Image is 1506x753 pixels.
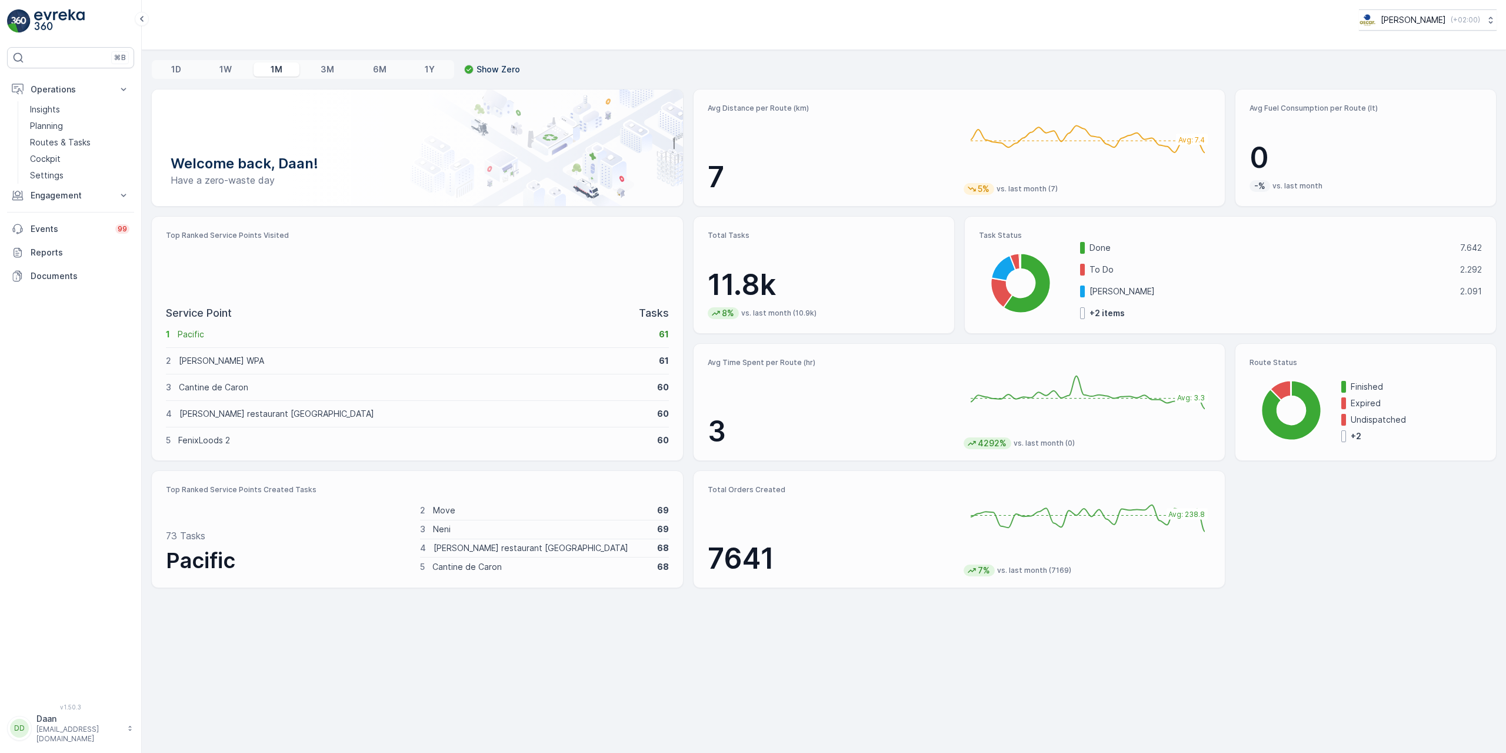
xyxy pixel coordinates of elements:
[1460,242,1482,254] p: 7.642
[271,64,282,75] p: 1M
[997,184,1058,194] p: vs. last month (7)
[977,565,991,576] p: 7%
[30,137,91,148] p: Routes & Tasks
[721,307,735,319] p: 8%
[657,382,669,393] p: 60
[166,548,235,573] span: Pacific
[166,408,172,420] p: 4
[31,223,108,235] p: Events
[1451,15,1480,25] p: ( +02:00 )
[25,101,134,118] a: Insights
[7,184,134,207] button: Engagement
[219,64,232,75] p: 1W
[166,485,669,495] p: Top Ranked Service Points Created Tasks
[171,64,181,75] p: 1D
[36,713,121,725] p: Daan
[708,267,940,303] p: 11.8k
[30,120,63,132] p: Planning
[1250,358,1482,367] p: Route Status
[657,542,669,554] p: 68
[708,414,954,449] p: 3
[166,329,170,340] p: 1
[977,183,991,195] p: 5%
[708,541,954,576] p: 7641
[708,104,954,113] p: Avg Distance per Route (km)
[7,78,134,101] button: Operations
[178,434,649,446] p: FenixLoods 2
[1089,242,1452,254] p: Done
[1253,180,1267,192] p: -%
[171,154,664,173] p: Welcome back, Daan!
[1359,14,1376,26] img: basis-logo_rgb2x.png
[657,408,669,420] p: 60
[31,84,111,95] p: Operations
[166,382,171,393] p: 3
[741,309,817,318] p: vs. last month (10.9k)
[179,382,649,393] p: Cantine de Caron
[420,561,425,573] p: 5
[708,358,954,367] p: Avg Time Spent per Route (hr)
[434,542,650,554] p: [PERSON_NAME] restaurant [GEOGRAPHIC_DATA]
[659,355,669,367] p: 61
[432,561,650,573] p: Cantine de Caron
[7,241,134,264] a: Reports
[114,53,126,62] p: ⌘B
[25,134,134,151] a: Routes & Tasks
[1250,140,1482,175] p: 0
[31,247,129,258] p: Reports
[166,305,232,321] p: Service Point
[166,529,205,543] p: 73 Tasks
[657,434,669,446] p: 60
[36,725,121,744] p: [EMAIL_ADDRESS][DOMAIN_NAME]
[1351,397,1482,409] p: Expired
[708,160,954,195] p: 7
[1351,430,1363,442] p: + 2
[477,64,520,75] p: Show Zero
[31,270,129,282] p: Documents
[657,561,669,573] p: 68
[420,505,425,516] p: 2
[1351,381,1482,393] p: Finished
[1089,307,1125,319] p: + 2 items
[7,713,134,744] button: DDDaan[EMAIL_ADDRESS][DOMAIN_NAME]
[25,167,134,184] a: Settings
[1250,104,1482,113] p: Avg Fuel Consumption per Route (lt)
[25,118,134,134] a: Planning
[1460,286,1482,297] p: 2.091
[10,719,29,738] div: DD
[373,64,387,75] p: 6M
[1089,286,1452,297] p: [PERSON_NAME]
[977,437,1008,449] p: 4292%
[657,523,669,535] p: 69
[1351,414,1482,426] p: Undispatched
[166,434,171,446] p: 5
[657,505,669,516] p: 69
[1359,9,1497,31] button: [PERSON_NAME](+02:00)
[7,9,31,33] img: logo
[30,153,61,165] p: Cockpit
[179,355,651,367] p: [PERSON_NAME] WPA
[7,264,134,288] a: Documents
[433,505,650,516] p: Move
[420,542,426,554] p: 4
[639,305,669,321] p: Tasks
[166,355,171,367] p: 2
[1460,264,1482,276] p: 2.292
[166,231,669,240] p: Top Ranked Service Points Visited
[30,104,60,115] p: Insights
[31,190,111,201] p: Engagement
[997,566,1071,575] p: vs. last month (7169)
[1089,264,1452,276] p: To Do
[433,523,650,535] p: Neni
[178,329,651,340] p: Pacific
[708,231,940,240] p: Total Tasks
[171,173,664,187] p: Have a zero-waste day
[979,231,1482,240] p: Task Status
[425,64,435,75] p: 1Y
[420,523,425,535] p: 3
[34,9,85,33] img: logo_light-DOdMpM7g.png
[118,224,127,234] p: 99
[321,64,334,75] p: 3M
[7,704,134,711] span: v 1.50.3
[25,151,134,167] a: Cockpit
